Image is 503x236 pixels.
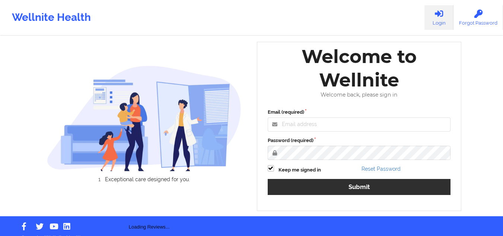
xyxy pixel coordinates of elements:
[268,108,451,116] label: Email (required)
[262,92,456,98] div: Welcome back, please sign in
[278,166,321,174] label: Keep me signed in
[262,45,456,92] div: Welcome to Wellnite
[47,195,252,231] div: Loading Reviews...
[424,5,453,30] a: Login
[268,117,451,132] input: Email address
[453,5,503,30] a: Forgot Password
[54,176,241,182] li: Exceptional care designed for you.
[47,65,241,171] img: wellnite-auth-hero_200.c722682e.png
[268,179,451,195] button: Submit
[362,166,401,172] a: Reset Password
[268,137,451,144] label: Password (required)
